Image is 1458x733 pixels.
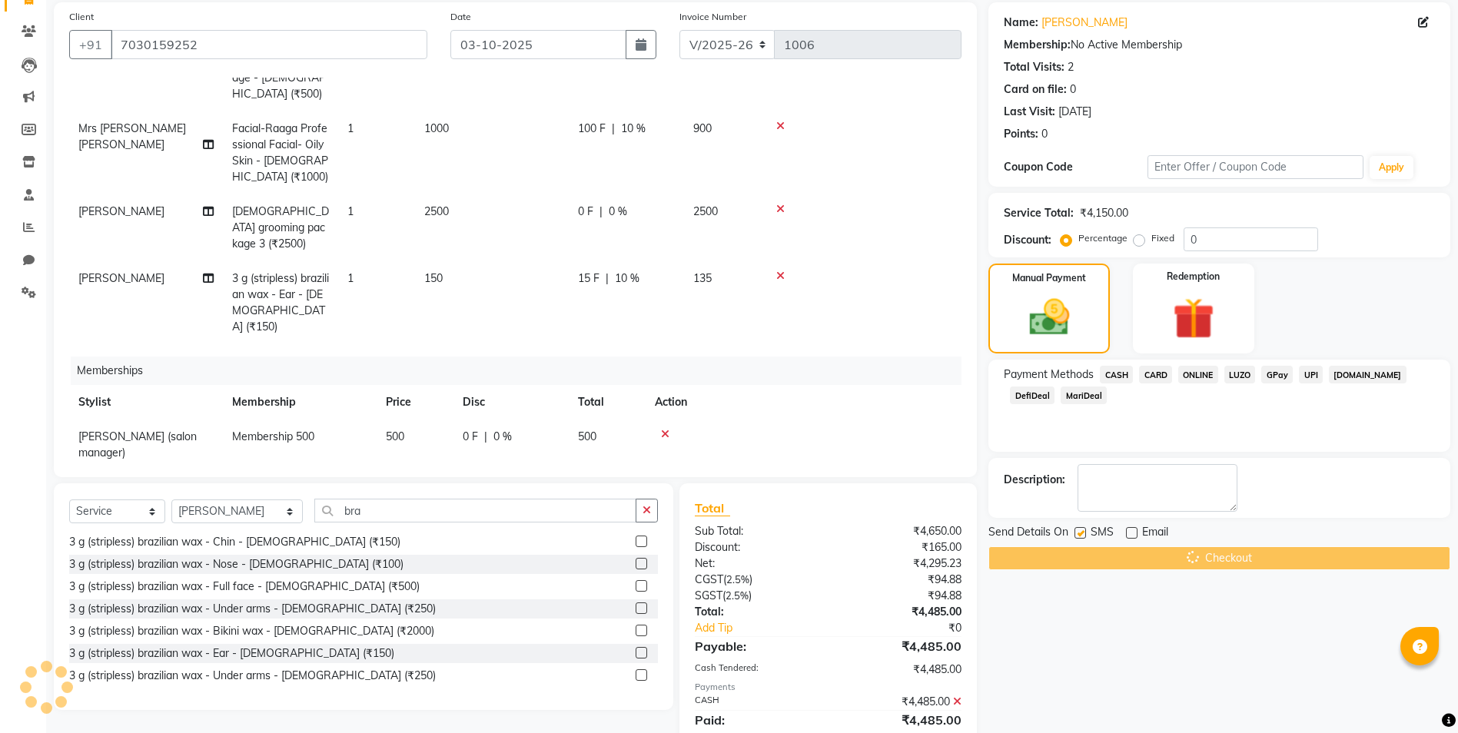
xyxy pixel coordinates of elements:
[829,556,974,572] div: ₹4,295.23
[1100,366,1133,383] span: CASH
[1041,15,1128,31] a: [PERSON_NAME]
[621,121,646,137] span: 10 %
[1004,59,1064,75] div: Total Visits:
[1329,366,1407,383] span: [DOMAIN_NAME]
[1004,81,1067,98] div: Card on file:
[223,385,377,420] th: Membership
[424,121,449,135] span: 1000
[1178,366,1218,383] span: ONLINE
[69,10,94,24] label: Client
[695,589,722,602] span: SGST
[450,10,471,24] label: Date
[493,429,512,445] span: 0 %
[683,539,829,556] div: Discount:
[695,681,961,694] div: Payments
[578,270,599,287] span: 15 F
[1058,104,1091,120] div: [DATE]
[852,620,973,636] div: ₹0
[424,204,449,218] span: 2500
[1147,155,1363,179] input: Enter Offer / Coupon Code
[69,668,436,684] div: 3 g (stripless) brazilian wax - Under arms - [DEMOGRAPHIC_DATA] (₹250)
[829,588,974,604] div: ₹94.88
[683,662,829,678] div: Cash Tendered:
[988,524,1068,543] span: Send Details On
[606,270,609,287] span: |
[1004,126,1038,142] div: Points:
[683,556,829,572] div: Net:
[111,30,427,59] input: Search by Name/Mobile/Email/Code
[615,270,639,287] span: 10 %
[578,204,593,220] span: 0 F
[726,589,749,602] span: 2.5%
[693,121,712,135] span: 900
[232,271,329,333] span: 3 g (stripless) brazilian wax - Ear - [DEMOGRAPHIC_DATA] (₹150)
[1224,366,1256,383] span: LUZO
[69,645,394,662] div: 3 g (stripless) brazilian wax - Ear - [DEMOGRAPHIC_DATA] (₹150)
[78,121,186,151] span: Mrs [PERSON_NAME] [PERSON_NAME]
[683,620,852,636] a: Add Tip
[569,385,646,420] th: Total
[314,499,636,522] input: Search or Scan
[347,271,354,285] span: 1
[1261,366,1293,383] span: GPay
[1091,524,1114,543] span: SMS
[1078,231,1128,245] label: Percentage
[1004,205,1074,221] div: Service Total:
[1070,81,1076,98] div: 0
[1004,232,1051,248] div: Discount:
[578,430,596,443] span: 500
[78,430,197,459] span: [PERSON_NAME] (salon manager)
[1004,37,1071,53] div: Membership:
[829,694,974,710] div: ₹4,485.00
[693,204,718,218] span: 2500
[1004,159,1147,175] div: Coupon Code
[726,573,749,585] span: 2.5%
[377,385,453,420] th: Price
[829,637,974,655] div: ₹4,485.00
[453,385,569,420] th: Disc
[683,637,829,655] div: Payable:
[78,204,164,218] span: [PERSON_NAME]
[1017,294,1082,340] img: _cash.svg
[386,430,404,443] span: 500
[69,601,436,617] div: 3 g (stripless) brazilian wax - Under arms - [DEMOGRAPHIC_DATA] (₹250)
[683,572,829,588] div: ( )
[829,539,974,556] div: ₹165.00
[599,204,603,220] span: |
[1068,59,1074,75] div: 2
[829,711,974,729] div: ₹4,485.00
[679,10,746,24] label: Invoice Number
[683,523,829,539] div: Sub Total:
[1004,104,1055,120] div: Last Visit:
[1151,231,1174,245] label: Fixed
[1004,472,1065,488] div: Description:
[232,121,328,184] span: Facial-Raaga Professional Facial- Oily Skin - [DEMOGRAPHIC_DATA] (₹1000)
[69,534,400,550] div: 3 g (stripless) brazilian wax - Chin - [DEMOGRAPHIC_DATA] (₹150)
[1160,293,1227,344] img: _gift.svg
[1299,366,1323,383] span: UPI
[1004,366,1094,383] span: Payment Methods
[829,662,974,678] div: ₹4,485.00
[612,121,615,137] span: |
[1080,205,1128,221] div: ₹4,150.00
[829,604,974,620] div: ₹4,485.00
[232,204,329,250] span: [DEMOGRAPHIC_DATA] grooming package 3 (₹2500)
[1061,386,1107,404] span: MariDeal
[69,579,420,595] div: 3 g (stripless) brazilian wax - Full face - [DEMOGRAPHIC_DATA] (₹500)
[69,30,112,59] button: +91
[1167,270,1220,284] label: Redemption
[69,556,404,572] div: 3 g (stripless) brazilian wax - Nose - [DEMOGRAPHIC_DATA] (₹100)
[1139,366,1172,383] span: CARD
[1004,15,1038,31] div: Name:
[347,204,354,218] span: 1
[1142,524,1168,543] span: Email
[1041,126,1048,142] div: 0
[78,271,164,285] span: [PERSON_NAME]
[609,204,627,220] span: 0 %
[424,271,443,285] span: 150
[71,357,973,385] div: Memberships
[1004,37,1435,53] div: No Active Membership
[683,694,829,710] div: CASH
[232,430,314,443] span: Membership 500
[695,572,723,586] span: CGST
